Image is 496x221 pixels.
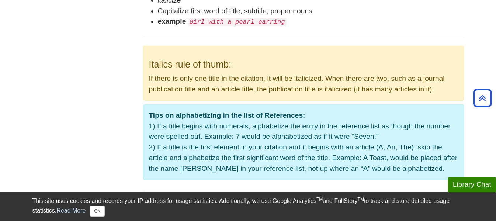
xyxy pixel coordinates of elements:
[158,6,464,17] li: Capitalize first word of title, subtitle, proper nouns
[56,207,86,214] a: Read More
[158,16,464,27] li: :
[158,17,186,25] strong: example
[448,177,496,192] button: Library Chat
[149,111,305,119] b: Tips on alphabetizing in the list of References:
[90,206,104,217] button: Close
[32,197,464,217] div: This site uses cookies and records your IP address for usage statistics. Additionally, we use Goo...
[190,18,285,25] em: Girl with a pearl earring
[316,197,323,202] sup: TM
[143,104,464,180] p: 1) If a title begins with numerals, alphabetize the entry in the reference list as though the num...
[149,59,458,70] h3: Italics rule of thumb:
[471,93,494,103] a: Back to Top
[149,73,458,95] p: If there is only one title in the citation, it will be italicized. When there are two, such as a ...
[358,197,364,202] sup: TM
